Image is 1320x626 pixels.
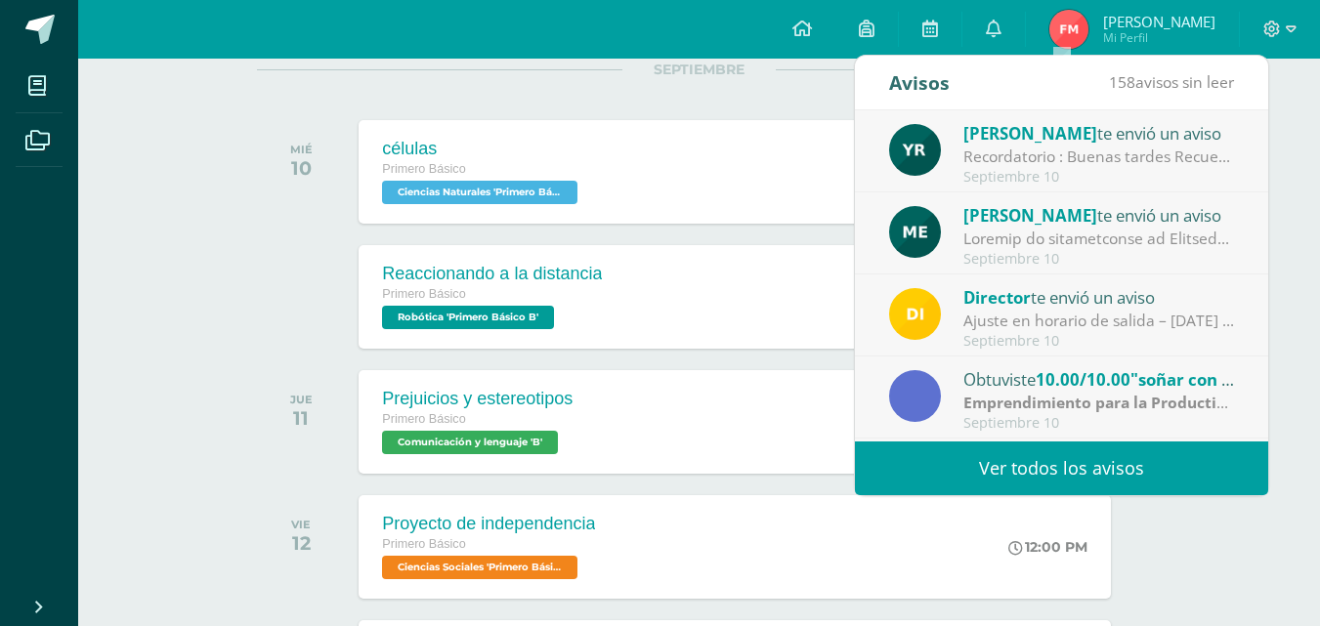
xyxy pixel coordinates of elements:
[889,206,941,258] img: e5319dee200a4f57f0a5ff00aaca67bb.png
[889,288,941,340] img: f0b35651ae50ff9c693c4cbd3f40c4bb.png
[963,202,1235,228] div: te envió un aviso
[963,228,1235,250] div: Proceso de mejoramiento de Lenguaje y Lectura: Buenas tardes respetables padres de familia y estu...
[963,169,1235,186] div: Septiembre 10
[382,306,554,329] span: Robótica 'Primero Básico B'
[963,333,1235,350] div: Septiembre 10
[963,204,1097,227] span: [PERSON_NAME]
[963,284,1235,310] div: te envió un aviso
[889,124,941,176] img: 765d7ba1372dfe42393184f37ff644ec.png
[382,514,595,534] div: Proyecto de independencia
[1130,368,1306,391] span: "soñar con mi futuro"
[963,122,1097,145] span: [PERSON_NAME]
[382,287,465,301] span: Primero Básico
[382,264,602,284] div: Reaccionando a la distancia
[1049,10,1088,49] img: e7e831ab183abe764ca085a59fd3502c.png
[290,406,313,430] div: 11
[963,366,1235,392] div: Obtuviste en
[382,431,558,454] span: Comunicación y lenguaje 'B'
[382,537,465,551] span: Primero Básico
[622,61,776,78] span: SEPTIEMBRE
[290,156,313,180] div: 10
[1109,71,1135,93] span: 158
[963,286,1031,309] span: Director
[1036,368,1130,391] span: 10.00/10.00
[290,393,313,406] div: JUE
[1109,71,1234,93] span: avisos sin leer
[1103,12,1215,31] span: [PERSON_NAME]
[382,162,465,176] span: Primero Básico
[382,389,573,409] div: Prejuicios y estereotipos
[963,392,1235,414] div: | zona
[382,556,577,579] span: Ciencias Sociales 'Primero Básico B'
[889,56,950,109] div: Avisos
[291,531,311,555] div: 12
[855,441,1268,495] a: Ver todos los avisos
[290,143,313,156] div: MIÉ
[382,139,582,159] div: células
[963,120,1235,146] div: te envió un aviso
[963,415,1235,432] div: Septiembre 10
[1008,538,1087,556] div: 12:00 PM
[1103,29,1215,46] span: Mi Perfil
[382,181,577,204] span: Ciencias Naturales 'Primero Básico B'
[382,412,465,426] span: Primero Básico
[963,310,1235,332] div: Ajuste en horario de salida – 12 de septiembre : Estimados Padres de Familia, Debido a las activi...
[963,146,1235,168] div: Recordatorio : Buenas tardes Recuerden llevar mañana todo el material que necesitan para decorar....
[291,518,311,531] div: VIE
[963,251,1235,268] div: Septiembre 10
[963,392,1258,413] strong: Emprendimiento para la Productividad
